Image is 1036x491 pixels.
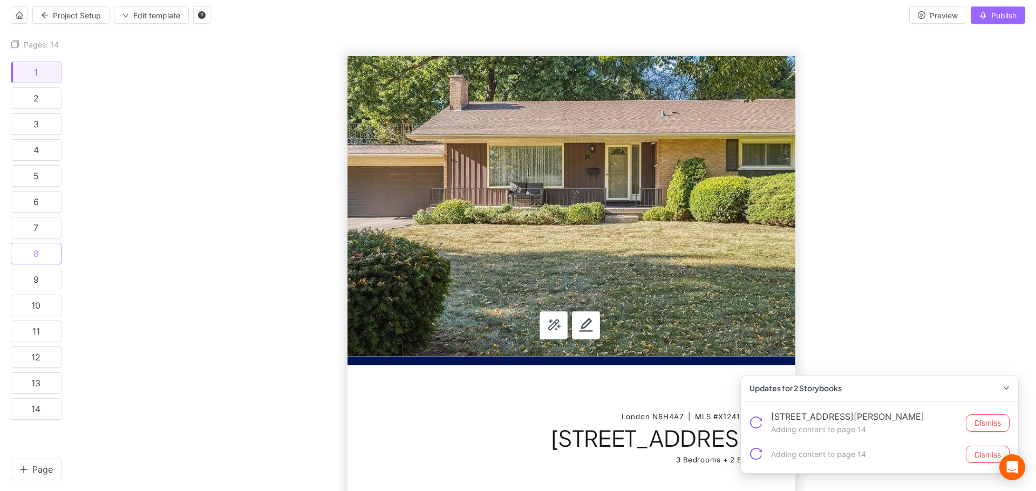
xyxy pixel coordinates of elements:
[974,450,1001,459] span: Dismiss
[991,11,1017,20] span: Publish
[578,317,594,332] span: edit
[340,356,343,364] span: |
[347,356,411,364] span: MLS #X12413152
[383,399,387,408] span: 2
[33,145,39,155] div: 4
[33,222,38,233] div: 7
[33,171,39,181] div: 5
[33,248,39,259] div: 8
[11,459,62,480] button: Add page
[31,300,40,311] div: 10
[31,378,40,388] div: 13
[390,399,411,408] span: Baths
[336,399,373,408] span: Bedrooms
[11,62,62,83] button: 1
[11,269,62,290] button: 9
[33,196,39,207] div: 6
[749,383,842,393] strong: Updates for 2 Storybooks
[114,6,189,24] button: Edit template
[966,414,1010,432] button: Dismiss
[32,464,53,475] span: Page
[24,40,59,49] span: Pages: 14
[771,410,957,424] span: [STREET_ADDRESS][PERSON_NAME]
[53,11,101,20] span: Project Setup
[999,454,1025,480] div: Open Intercom Messenger
[11,113,62,135] button: 3
[31,352,40,363] div: 12
[33,119,39,129] div: 3
[11,6,28,24] a: Home
[203,367,413,395] span: [STREET_ADDRESS]
[33,93,39,104] div: 2
[11,87,62,109] button: 2
[274,356,336,364] span: London N6H4A7
[11,372,62,394] button: 13
[16,11,23,19] span: home
[749,447,762,460] span: reload
[32,6,110,24] a: Project Setup
[329,399,333,408] span: 3
[31,404,40,414] div: 14
[974,418,1001,427] span: Dismiss
[133,11,180,20] span: Edit template
[11,243,62,264] button: 8
[11,295,62,316] button: 10
[19,465,28,474] span: plus
[1003,385,1010,391] span: expanded
[918,11,925,19] span: play-circle
[11,191,62,213] button: 6
[771,424,957,435] span: Adding content to page 14
[11,139,62,161] button: 4
[771,448,957,460] span: Adding content to page 14
[122,12,129,19] span: down
[741,376,1018,401] div: Updates for 2 Storybooks
[909,6,966,24] button: Preview
[11,217,62,238] button: 7
[11,320,62,342] button: 11
[11,398,62,420] button: 14
[749,416,762,429] span: reload
[198,11,206,19] span: question-circle
[966,446,1010,463] button: Dismiss
[41,11,49,19] span: arrow-left
[32,326,40,337] div: 11
[376,399,381,408] span: +
[971,6,1025,24] a: Publish
[11,346,62,368] button: 12
[33,274,39,285] div: 9
[979,11,987,19] span: rocket
[930,11,958,20] span: Preview
[11,165,62,187] button: 5
[34,67,38,78] div: 1
[11,40,19,49] span: switcher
